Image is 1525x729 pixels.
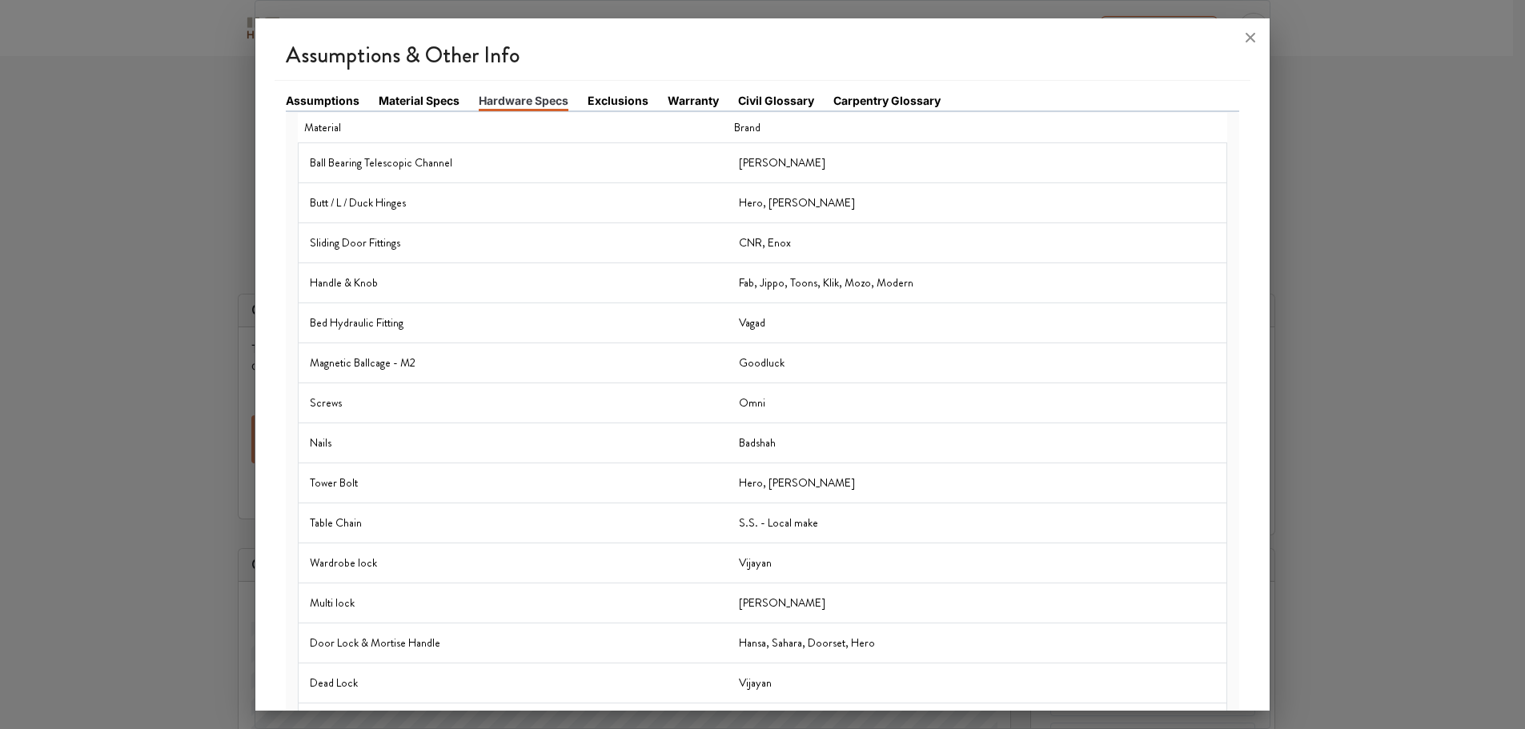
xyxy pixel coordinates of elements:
td: Vijayan [728,543,1227,583]
td: Omni [728,383,1227,423]
td: Wardrobe lock [298,543,728,583]
th: Brand [728,113,1227,143]
td: Vijayan [728,663,1227,703]
th: Material [298,113,728,143]
a: Warranty [668,92,719,109]
a: Material Specs [379,92,460,109]
td: Vagad [728,303,1227,343]
td: Nails [298,423,728,463]
a: Assumptions [286,92,359,109]
td: [PERSON_NAME] [728,143,1227,183]
a: Carpentry Glossary [833,92,941,109]
td: Badshah [728,423,1227,463]
td: [PERSON_NAME] [728,583,1227,623]
td: Bed Hydraulic Fitting [298,303,728,343]
td: Ball Bearing Telescopic Channel [298,143,728,183]
td: Magnetic Ballcage - M2 [298,343,728,383]
a: Hardware Specs [479,92,568,111]
td: Table Chain [298,503,728,543]
td: Hero, [PERSON_NAME] [728,463,1227,503]
td: Fab, Jippo, Toons, Klik, Mozo, Modern [728,263,1227,303]
td: CNR, Enox [728,223,1227,263]
td: Multi lock [298,583,728,623]
td: Hero, [PERSON_NAME] [728,183,1227,223]
td: Goodluck [728,343,1227,383]
td: Handle & Knob [298,263,728,303]
td: Screws [298,383,728,423]
td: Door Lock & Mortise Handle [298,623,728,663]
td: Sliding Door Fittings [298,223,728,263]
td: Hansa, Sahara, Doorset, Hero [728,623,1227,663]
td: Butt / L / Duck Hinges [298,183,728,223]
a: Civil Glossary [738,92,814,109]
td: Dead Lock [298,663,728,703]
td: S.S. - Local make [728,503,1227,543]
a: Exclusions [588,92,648,109]
td: Tower Bolt [298,463,728,503]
